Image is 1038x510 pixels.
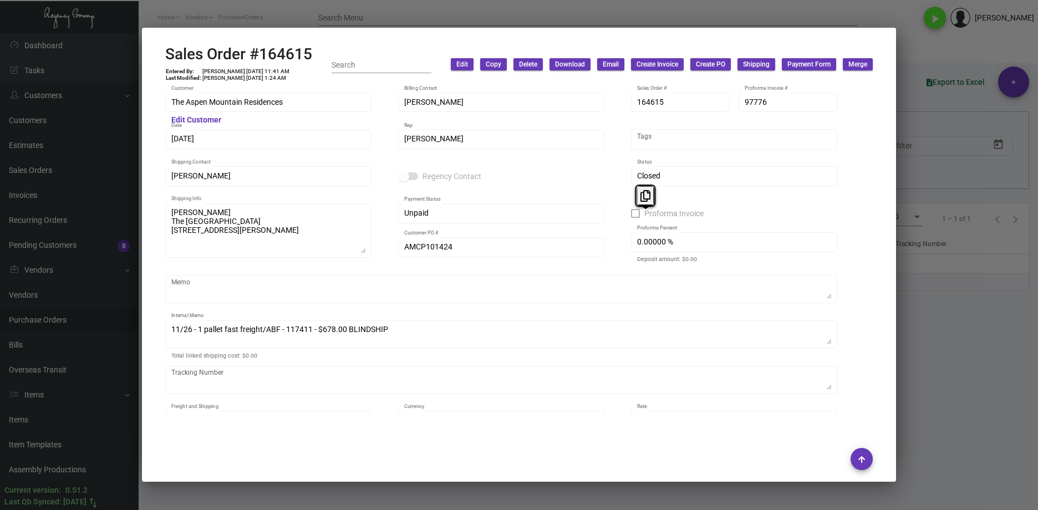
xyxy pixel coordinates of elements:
div: Current version: [4,484,61,496]
span: Closed [637,171,660,180]
button: Merge [843,58,873,70]
span: Merge [848,60,867,69]
span: Payment Form [787,60,831,69]
h2: Sales Order #164615 [165,45,312,64]
td: [PERSON_NAME] [DATE] 1:24 AM [202,75,290,81]
button: Create PO [690,58,731,70]
button: Edit [451,58,474,70]
i: Copy [640,190,650,202]
span: Create Invoice [637,60,678,69]
span: Unpaid [404,208,429,217]
td: Last Modified: [165,75,202,81]
span: Shipping [743,60,770,69]
span: Email [603,60,619,69]
span: Proforma Invoice [644,207,704,220]
button: Delete [513,58,543,70]
div: 0.51.2 [65,484,88,496]
span: Create PO [696,60,725,69]
mat-hint: Edit Customer [171,116,221,125]
span: Regency Contact [423,170,481,183]
mat-hint: Deposit amount: $0.00 [637,256,697,263]
mat-hint: Total linked shipping cost: $0.00 [171,353,257,359]
span: Download [555,60,585,69]
button: Payment Form [782,58,836,70]
span: Edit [456,60,468,69]
button: Copy [480,58,507,70]
td: [PERSON_NAME] [DATE] 11:41 AM [202,68,290,75]
button: Create Invoice [631,58,684,70]
div: Last Qb Synced: [DATE] [4,496,86,508]
button: Download [549,58,591,70]
td: Entered By: [165,68,202,75]
span: Copy [486,60,501,69]
button: Email [597,58,624,70]
button: Shipping [737,58,775,70]
span: Delete [519,60,537,69]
